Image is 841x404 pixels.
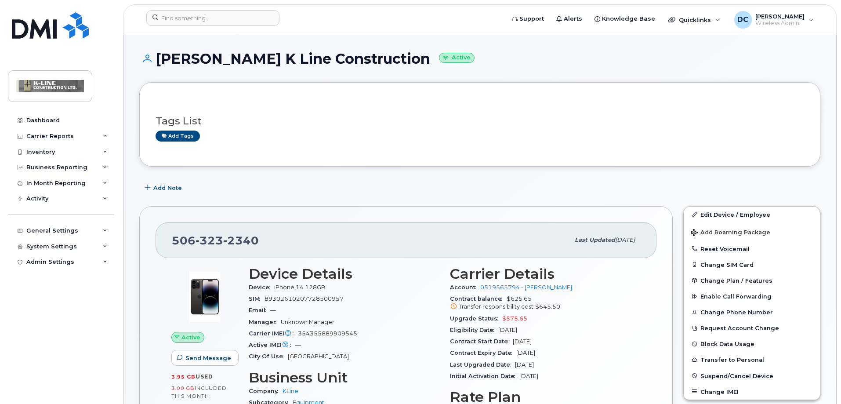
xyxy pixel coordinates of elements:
span: 323 [196,234,223,247]
span: Contract balance [450,295,507,302]
button: Enable Call Forwarding [684,288,820,304]
span: $645.50 [535,303,560,310]
span: [GEOGRAPHIC_DATA] [288,353,349,360]
span: 506 [172,234,259,247]
span: SIM [249,295,265,302]
span: Active [181,333,200,342]
button: Add Note [139,180,189,196]
a: KLine [283,388,298,394]
a: Edit Device / Employee [684,207,820,222]
span: Eligibility Date [450,327,498,333]
span: Last updated [575,237,615,243]
span: Company [249,388,283,394]
span: Add Roaming Package [691,229,770,237]
span: included this month [171,385,227,399]
button: Change Plan / Features [684,273,820,288]
span: Change Plan / Features [700,277,772,284]
span: 3.95 GB [171,374,196,380]
h3: Tags List [156,116,804,127]
h3: Business Unit [249,370,439,386]
span: $625.65 [450,295,641,311]
span: Contract Start Date [450,338,513,345]
span: City Of Use [249,353,288,360]
span: [DATE] [615,237,635,243]
span: iPhone 14 128GB [274,284,326,291]
button: Suspend/Cancel Device [684,368,820,384]
span: — [295,342,301,348]
span: Add Note [153,184,182,192]
span: 2340 [223,234,259,247]
span: [DATE] [498,327,517,333]
button: Change Phone Number [684,304,820,320]
span: Contract Expiry Date [450,349,516,356]
span: Active IMEI [249,342,295,348]
button: Request Account Change [684,320,820,336]
span: 354355889909545 [298,330,357,337]
h3: Carrier Details [450,266,641,282]
span: [DATE] [516,349,535,356]
button: Add Roaming Package [684,223,820,241]
span: — [270,307,276,313]
button: Send Message [171,350,239,366]
span: Transfer responsibility cost [459,303,533,310]
span: Carrier IMEI [249,330,298,337]
button: Change SIM Card [684,257,820,273]
button: Reset Voicemail [684,241,820,257]
span: [DATE] [515,361,534,368]
span: [DATE] [513,338,532,345]
span: Unknown Manager [281,319,334,325]
small: Active [439,53,475,63]
h3: Device Details [249,266,439,282]
span: [DATE] [519,373,538,379]
button: Transfer to Personal [684,352,820,368]
span: Send Message [185,354,231,362]
span: Device [249,284,274,291]
span: used [196,373,213,380]
span: Manager [249,319,281,325]
span: Last Upgraded Date [450,361,515,368]
span: Account [450,284,480,291]
span: Upgrade Status [450,315,502,322]
span: Email [249,307,270,313]
a: 0519565794 - [PERSON_NAME] [480,284,572,291]
a: Add tags [156,131,200,142]
span: 89302610207728500957 [265,295,344,302]
span: Suspend/Cancel Device [700,372,773,379]
img: image20231002-3703462-njx0qo.jpeg [178,270,231,323]
h1: [PERSON_NAME] K Line Construction [139,51,820,66]
button: Block Data Usage [684,336,820,352]
button: Change IMEI [684,384,820,400]
span: 3.00 GB [171,385,195,391]
span: Enable Call Forwarding [700,293,772,300]
span: Initial Activation Date [450,373,519,379]
span: $575.65 [502,315,527,322]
